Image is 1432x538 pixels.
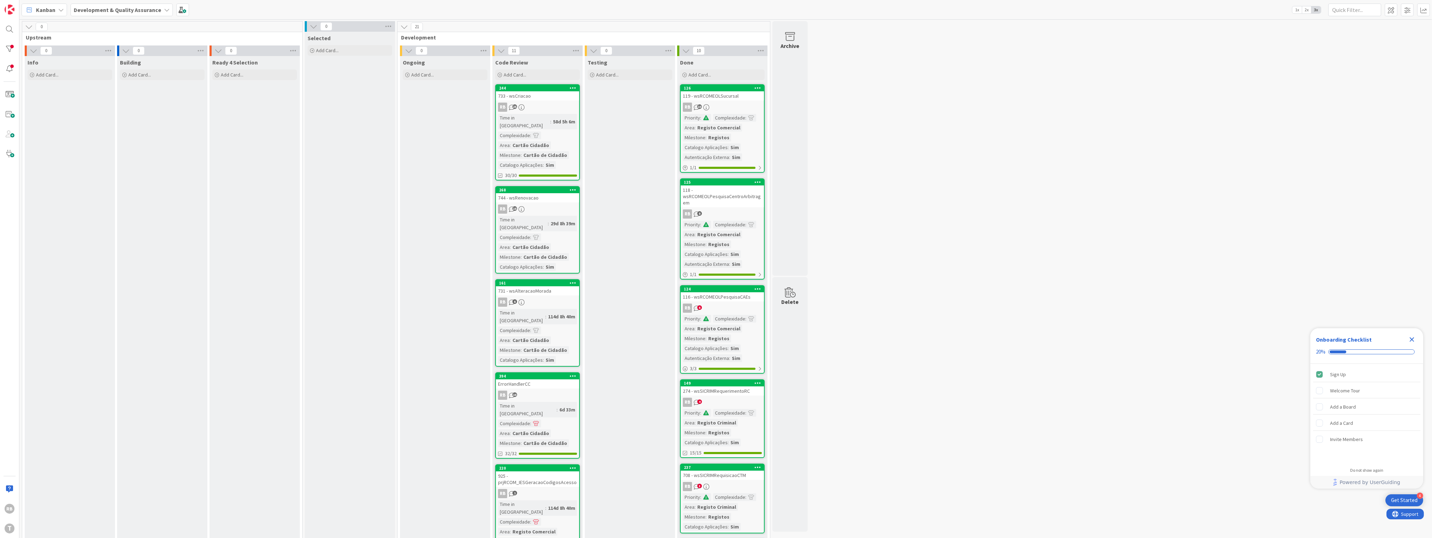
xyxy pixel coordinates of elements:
span: : [510,528,511,536]
span: 32/32 [505,450,517,457]
div: 925 - prjRCOM_IESGeracaoCodigosAcesso [496,471,579,487]
img: Visit kanbanzone.com [5,5,14,14]
span: : [510,243,511,251]
div: Priority [683,493,700,501]
span: 30/30 [505,172,517,179]
div: Priority [683,221,700,228]
div: 161 [499,281,579,286]
div: Close Checklist [1406,334,1418,345]
div: Registo Criminal [696,503,738,511]
span: : [700,114,701,122]
div: Archive [781,42,800,50]
div: 1/1 [681,163,764,172]
span: 0 [36,23,48,31]
div: Checklist items [1310,364,1423,463]
span: Add Card... [221,72,243,78]
span: : [745,315,746,323]
div: Sim [729,344,741,352]
div: RB [496,103,579,112]
span: : [694,503,696,511]
span: : [530,326,531,334]
div: RB [681,209,764,219]
span: Add Card... [316,47,339,54]
div: Milestone [498,346,521,354]
span: : [545,313,546,320]
span: 0 [133,47,145,55]
div: Complexidade [713,409,745,417]
div: 126 [681,85,764,91]
span: : [521,346,522,354]
span: : [700,221,701,228]
span: : [729,354,730,362]
div: Time in [GEOGRAPHIC_DATA] [498,500,545,516]
span: : [510,336,511,344]
div: Cartão Cidadão [511,243,551,251]
div: Area [683,419,694,427]
div: Milestone [683,335,705,342]
span: : [729,153,730,161]
div: Area [683,231,694,238]
span: 0 [225,47,237,55]
div: 119 - wsRCOMEOLSucursal [681,91,764,100]
span: : [705,429,706,436]
div: Do not show again [1350,467,1383,473]
span: 18 [512,206,517,211]
span: 0 [600,47,612,55]
span: 0 [40,47,52,55]
div: Sim [730,354,742,362]
div: Area [683,503,694,511]
div: 20% [1316,349,1325,355]
div: Registo Comercial [511,528,557,536]
span: : [521,253,522,261]
span: : [694,231,696,238]
div: Priority [683,315,700,323]
div: RB [498,298,507,307]
span: 3 [697,484,702,488]
div: Cartão Cidadão [511,336,551,344]
div: 244733 - wsCriacao [496,85,579,100]
div: Cartão de Cidadão [522,439,569,447]
div: Sim [729,523,741,531]
div: Get Started [1391,497,1418,504]
div: 394 [499,374,579,379]
div: Catalogo Aplicações [498,356,543,364]
span: : [729,260,730,268]
span: 6 [512,299,517,304]
div: Milestone [683,134,705,141]
div: 29d 8h 39m [549,220,577,227]
div: Area [683,325,694,332]
span: Add Card... [688,72,711,78]
span: 1 / 1 [690,164,697,171]
div: 237708 - wsSICRIMRequisicaoCTM [681,464,764,480]
div: RB [498,489,507,498]
div: Complexidade [498,233,530,241]
div: Milestone [683,513,705,521]
div: Sim [544,263,556,271]
div: Catalogo Aplicações [498,161,543,169]
div: RB [683,103,692,112]
span: : [728,250,729,258]
span: : [705,240,706,248]
div: RB [496,298,579,307]
div: Area [498,336,510,344]
div: 744 - wsRenovacao [496,193,579,202]
div: Registo Comercial [696,231,742,238]
div: RB [496,391,579,400]
div: RB [681,398,764,407]
div: Area [498,141,510,149]
div: RB [498,204,507,214]
div: Registos [706,134,731,141]
span: : [530,518,531,526]
div: Sim [730,260,742,268]
span: : [728,523,729,531]
a: Powered by UserGuiding [1314,476,1420,489]
div: 114d 8h 40m [546,504,577,512]
span: : [543,263,544,271]
div: 394ErrorHandlerCC [496,373,579,389]
div: ErrorHandlerCC [496,379,579,389]
div: Autenticação Externa [683,153,729,161]
span: : [510,429,511,437]
div: 274 - wsSICRIMRequerimentoRC [681,386,764,396]
div: RB [498,391,507,400]
div: Registos [706,513,731,521]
